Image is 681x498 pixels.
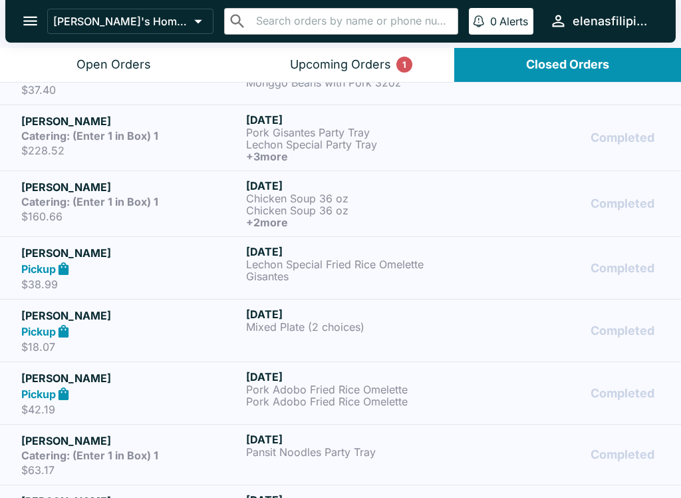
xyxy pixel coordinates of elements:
[21,370,241,386] h5: [PERSON_NAME]
[246,245,466,258] h6: [DATE]
[21,403,241,416] p: $42.19
[246,258,466,270] p: Lechon Special Fried Rice Omelette
[13,4,47,38] button: open drawer
[246,433,466,446] h6: [DATE]
[246,395,466,407] p: Pork Adobo Fried Rice Omelette
[21,387,56,401] strong: Pickup
[21,340,241,354] p: $18.07
[21,449,158,462] strong: Catering: (Enter 1 in Box) 1
[21,113,241,129] h5: [PERSON_NAME]
[246,192,466,204] p: Chicken Soup 36 oz
[246,383,466,395] p: Pork Adobo Fried Rice Omelette
[21,129,158,142] strong: Catering: (Enter 1 in Box) 1
[246,270,466,282] p: Gisantes
[246,308,466,321] h6: [DATE]
[21,325,56,338] strong: Pickup
[21,144,241,157] p: $228.52
[21,433,241,449] h5: [PERSON_NAME]
[246,126,466,138] p: Pork Gisantes Party Tray
[21,83,241,97] p: $37.40
[246,138,466,150] p: Lechon Special Party Tray
[252,12,452,31] input: Search orders by name or phone number
[490,15,497,28] p: 0
[21,278,241,291] p: $38.99
[21,463,241,477] p: $63.17
[544,7,660,35] button: elenasfilipinofoods
[499,15,528,28] p: Alerts
[246,446,466,458] p: Pansit Noodles Party Tray
[402,58,406,71] p: 1
[21,195,158,208] strong: Catering: (Enter 1 in Box) 1
[246,77,466,89] p: Monggo Beans with Pork 32oz
[47,9,213,34] button: [PERSON_NAME]'s Home of the Finest Filipino Foods
[21,245,241,261] h5: [PERSON_NAME]
[290,57,391,73] div: Upcoming Orders
[246,179,466,192] h6: [DATE]
[246,321,466,333] p: Mixed Plate (2 choices)
[21,308,241,324] h5: [PERSON_NAME]
[246,150,466,162] h6: + 3 more
[21,179,241,195] h5: [PERSON_NAME]
[246,370,466,383] h6: [DATE]
[573,13,654,29] div: elenasfilipinofoods
[246,113,466,126] h6: [DATE]
[53,15,189,28] p: [PERSON_NAME]'s Home of the Finest Filipino Foods
[21,210,241,223] p: $160.66
[526,57,609,73] div: Closed Orders
[246,216,466,228] h6: + 2 more
[76,57,151,73] div: Open Orders
[246,204,466,216] p: Chicken Soup 36 oz
[21,262,56,276] strong: Pickup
